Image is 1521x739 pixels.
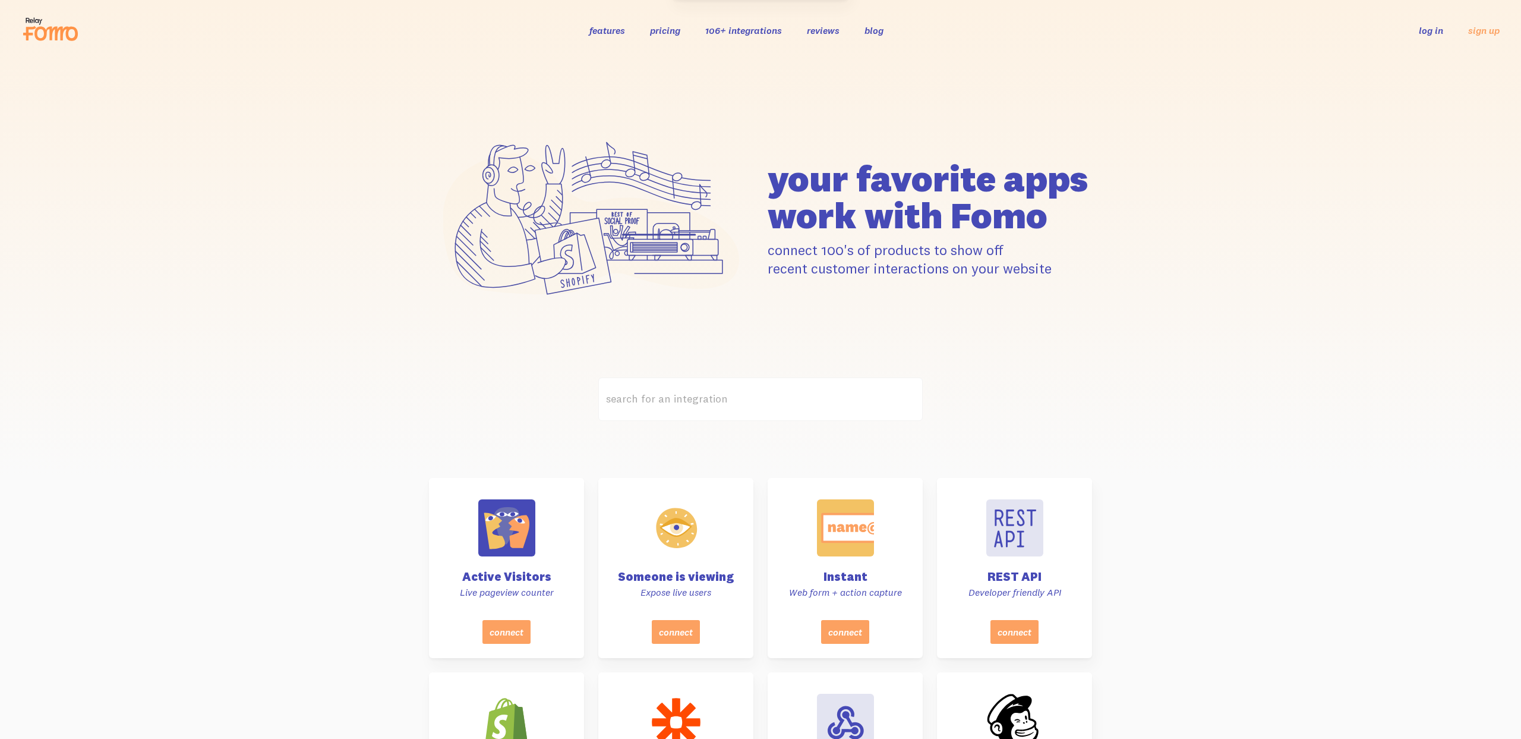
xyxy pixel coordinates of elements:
[613,586,739,599] p: Expose live users
[821,620,869,644] button: connect
[443,586,570,599] p: Live pageview counter
[782,571,908,583] h4: Instant
[589,24,625,36] a: features
[768,160,1092,234] h1: your favorite apps work with Fomo
[598,478,753,658] a: Someone is viewing Expose live users connect
[1468,24,1500,37] a: sign up
[598,378,923,421] label: search for an integration
[951,571,1078,583] h4: REST API
[650,24,680,36] a: pricing
[807,24,840,36] a: reviews
[443,571,570,583] h4: Active Visitors
[1419,24,1443,36] a: log in
[768,478,923,658] a: Instant Web form + action capture connect
[782,586,908,599] p: Web form + action capture
[937,478,1092,658] a: REST API Developer friendly API connect
[652,620,700,644] button: connect
[864,24,883,36] a: blog
[613,571,739,583] h4: Someone is viewing
[768,241,1092,278] p: connect 100's of products to show off recent customer interactions on your website
[705,24,782,36] a: 106+ integrations
[482,620,531,644] button: connect
[951,586,1078,599] p: Developer friendly API
[429,478,584,658] a: Active Visitors Live pageview counter connect
[990,620,1039,644] button: connect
